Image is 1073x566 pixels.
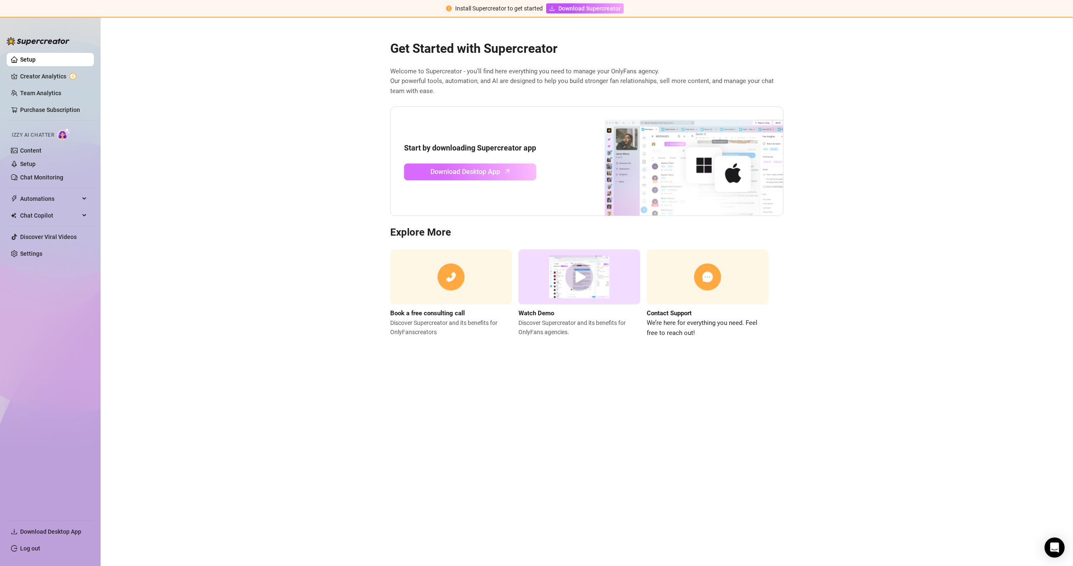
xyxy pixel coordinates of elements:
strong: Contact Support [647,309,692,317]
span: We’re here for everything you need. Feel free to reach out! [647,318,768,338]
a: Settings [20,250,42,257]
img: consulting call [390,249,512,304]
span: Discover Supercreator and its benefits for OnlyFans creators [390,318,512,337]
a: Content [20,147,41,154]
img: supercreator demo [518,249,640,304]
span: Download Supercreator [558,4,621,13]
strong: Book a free consulting call [390,309,465,317]
img: download app [573,107,783,216]
div: Open Intercom Messenger [1044,537,1065,558]
img: AI Chatter [57,128,70,140]
span: Chat Copilot [20,209,80,222]
span: Install Supercreator to get started [455,5,543,12]
span: arrow-up [503,166,512,176]
span: download [549,5,555,11]
h3: Explore More [390,226,783,239]
a: Download Supercreator [546,3,624,13]
strong: Watch Demo [518,309,554,317]
img: logo-BBDzfeDw.svg [7,37,70,45]
a: Purchase Subscription [20,103,87,117]
span: Discover Supercreator and its benefits for OnlyFans agencies. [518,318,640,337]
span: download [11,528,18,535]
a: Creator Analytics exclamation-circle [20,70,87,83]
h2: Get Started with Supercreator [390,41,783,57]
span: thunderbolt [11,195,18,202]
span: Download Desktop App [430,166,500,177]
a: Setup [20,56,36,63]
a: Book a free consulting callDiscover Supercreator and its benefits for OnlyFanscreators [390,249,512,338]
a: Chat Monitoring [20,174,63,181]
a: Discover Viral Videos [20,234,77,240]
span: exclamation-circle [446,5,452,11]
span: Download Desktop App [20,528,81,535]
a: Log out [20,545,40,552]
a: Team Analytics [20,90,61,96]
span: Welcome to Supercreator - you’ll find here everything you need to manage your OnlyFans agency. Ou... [390,67,783,96]
a: Download Desktop Apparrow-up [404,164,536,180]
img: contact support [647,249,768,304]
img: Chat Copilot [11,213,16,218]
span: Izzy AI Chatter [12,131,54,139]
span: Automations [20,192,80,205]
a: Setup [20,161,36,167]
strong: Start by downloading Supercreator app [404,143,536,152]
a: Watch DemoDiscover Supercreator and its benefits for OnlyFans agencies. [518,249,640,338]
